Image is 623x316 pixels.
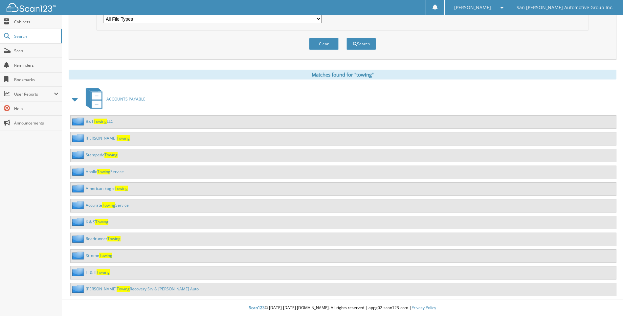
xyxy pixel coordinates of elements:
img: folder2.png [72,235,86,243]
a: American EagleTowing [86,186,128,191]
span: Towing [99,253,112,258]
span: Towing [102,202,115,208]
a: ACCOUNTS PAYABLE [82,86,145,112]
span: Reminders [14,62,58,68]
span: User Reports [14,91,54,97]
span: Help [14,106,58,111]
img: folder2.png [72,251,86,260]
span: Towing [107,236,121,241]
span: Towing [97,169,110,174]
img: folder2.png [72,134,86,142]
span: Towing [104,152,118,158]
img: folder2.png [72,218,86,226]
span: Towing [94,119,107,124]
a: StampedeTowing [86,152,118,158]
span: Towing [97,269,110,275]
a: [PERSON_NAME]Towing [86,135,130,141]
span: Cabinets [14,19,58,25]
span: Towing [95,219,108,225]
img: folder2.png [72,151,86,159]
button: Search [346,38,376,50]
span: Search [14,34,57,39]
span: Towing [117,135,130,141]
div: © [DATE]-[DATE] [DOMAIN_NAME]. All rights reserved | appg02-scan123-com | [62,300,623,316]
a: ApolloTowingService [86,169,124,174]
a: XtremeTowing [86,253,112,258]
iframe: Chat Widget [590,284,623,316]
a: AccurateTowingService [86,202,129,208]
span: Scan [14,48,58,54]
img: folder2.png [72,285,86,293]
span: San [PERSON_NAME] Automotive Group Inc. [517,6,613,10]
a: RoadrunnerTowing [86,236,121,241]
img: folder2.png [72,201,86,209]
div: Matches found for "towing" [69,70,616,79]
span: [PERSON_NAME] [454,6,491,10]
span: Bookmarks [14,77,58,82]
a: H & HTowing [86,269,110,275]
span: Announcements [14,120,58,126]
span: Towing [117,286,130,292]
img: folder2.png [72,268,86,276]
button: Clear [309,38,339,50]
span: Scan123 [249,305,265,310]
img: folder2.png [72,184,86,192]
a: B&TTowingLLC [86,119,113,124]
a: Privacy Policy [412,305,436,310]
a: [PERSON_NAME]TowingRecovery Srv & [PERSON_NAME] Auto [86,286,199,292]
img: folder2.png [72,117,86,125]
img: folder2.png [72,168,86,176]
img: scan123-logo-white.svg [7,3,56,12]
a: K & STowing [86,219,108,225]
span: ACCOUNTS PAYABLE [106,96,145,102]
span: Towing [115,186,128,191]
